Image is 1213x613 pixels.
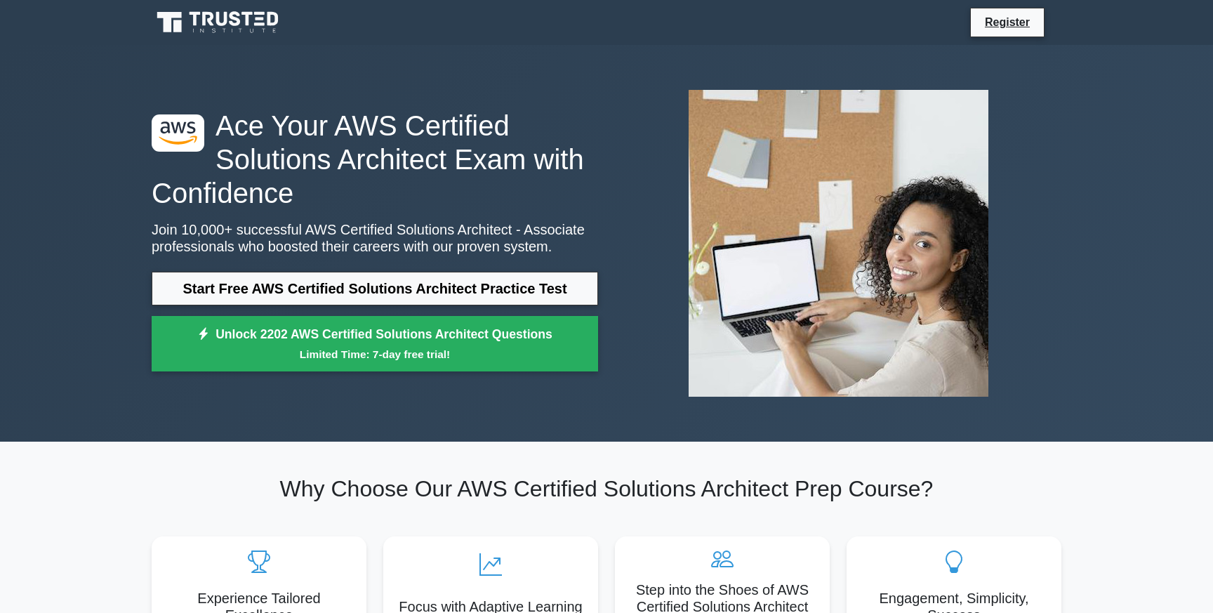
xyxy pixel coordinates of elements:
[152,221,598,255] p: Join 10,000+ successful AWS Certified Solutions Architect - Associate professionals who boosted t...
[152,272,598,305] a: Start Free AWS Certified Solutions Architect Practice Test
[152,109,598,210] h1: Ace Your AWS Certified Solutions Architect Exam with Confidence
[152,316,598,372] a: Unlock 2202 AWS Certified Solutions Architect QuestionsLimited Time: 7-day free trial!
[169,346,581,362] small: Limited Time: 7-day free trial!
[152,475,1061,502] h2: Why Choose Our AWS Certified Solutions Architect Prep Course?
[976,13,1038,31] a: Register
